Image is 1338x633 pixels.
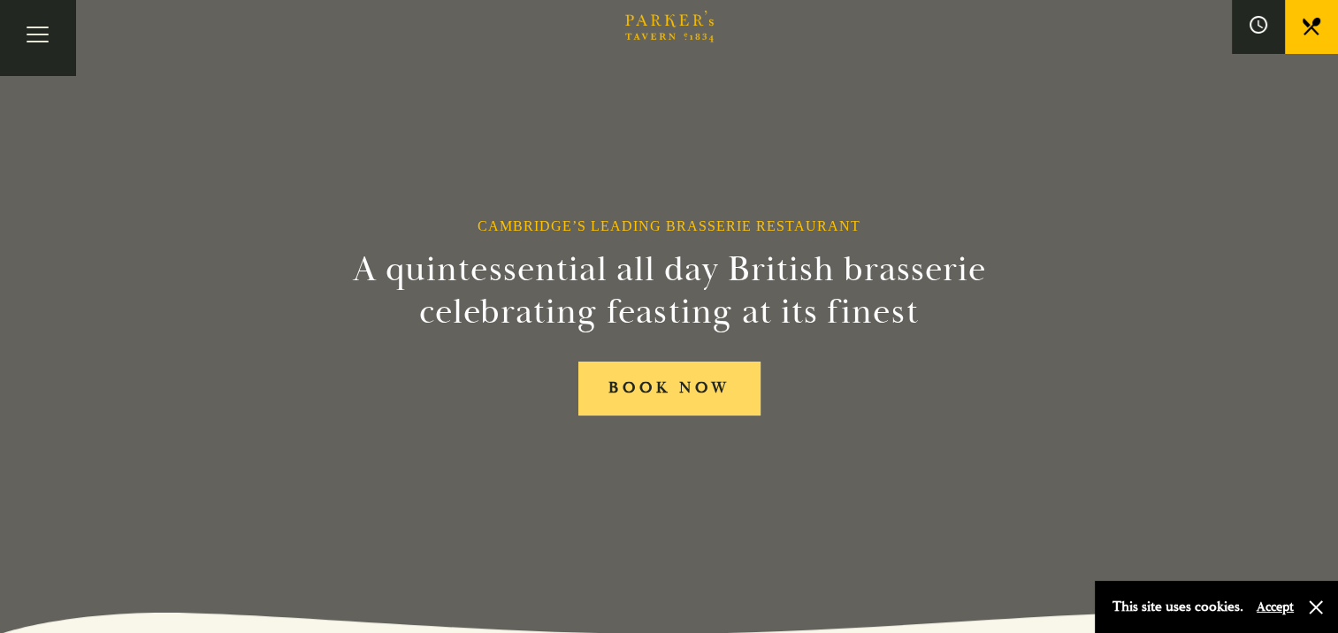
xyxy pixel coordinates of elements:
a: BOOK NOW [578,362,761,416]
button: Close and accept [1307,599,1325,616]
h2: A quintessential all day British brasserie celebrating feasting at its finest [266,248,1073,333]
h1: Cambridge’s Leading Brasserie Restaurant [478,217,860,234]
p: This site uses cookies. [1112,594,1243,620]
button: Accept [1257,599,1294,615]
